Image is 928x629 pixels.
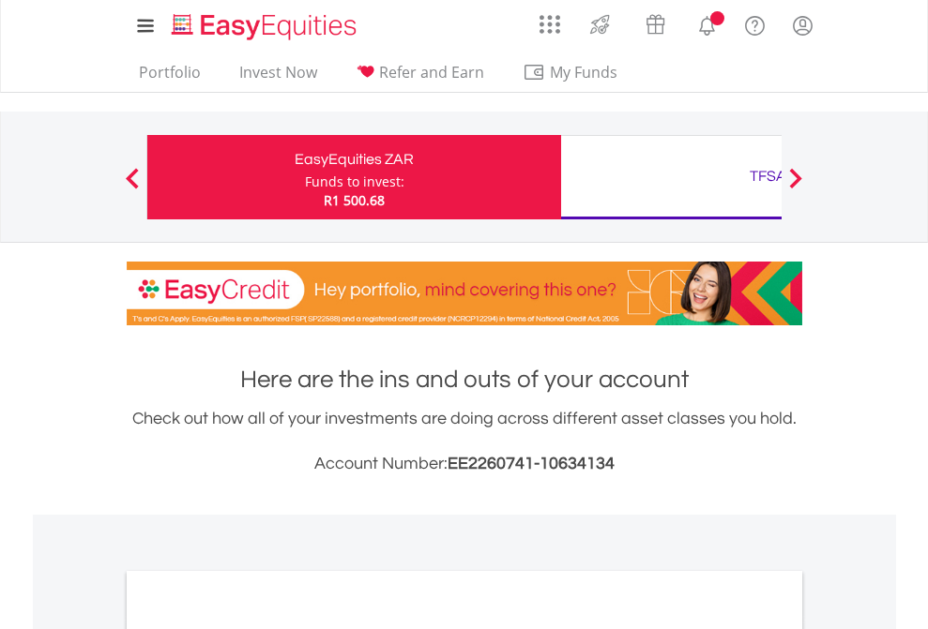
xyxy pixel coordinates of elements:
span: My Funds [523,60,646,84]
img: EasyCredit Promotion Banner [127,262,802,325]
h1: Here are the ins and outs of your account [127,363,802,397]
a: My Profile [779,5,827,46]
img: grid-menu-icon.svg [540,14,560,35]
span: R1 500.68 [324,191,385,209]
a: FAQ's and Support [731,5,779,42]
a: Vouchers [628,5,683,39]
a: Notifications [683,5,731,42]
button: Previous [114,177,151,196]
h3: Account Number: [127,451,802,477]
img: vouchers-v2.svg [640,9,671,39]
a: AppsGrid [527,5,572,35]
div: Funds to invest: [305,172,404,191]
a: Invest Now [232,63,325,92]
span: Refer and Earn [379,62,484,82]
a: Refer and Earn [348,63,492,92]
a: Portfolio [131,63,208,92]
div: Check out how all of your investments are doing across different asset classes you hold. [127,406,802,477]
img: thrive-v2.svg [585,9,616,39]
div: EasyEquities ZAR [159,146,550,172]
button: Next [777,177,814,196]
img: EasyEquities_Logo.png [168,11,364,42]
span: EE2260741-10634134 [448,455,615,472]
a: Home page [164,5,364,42]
